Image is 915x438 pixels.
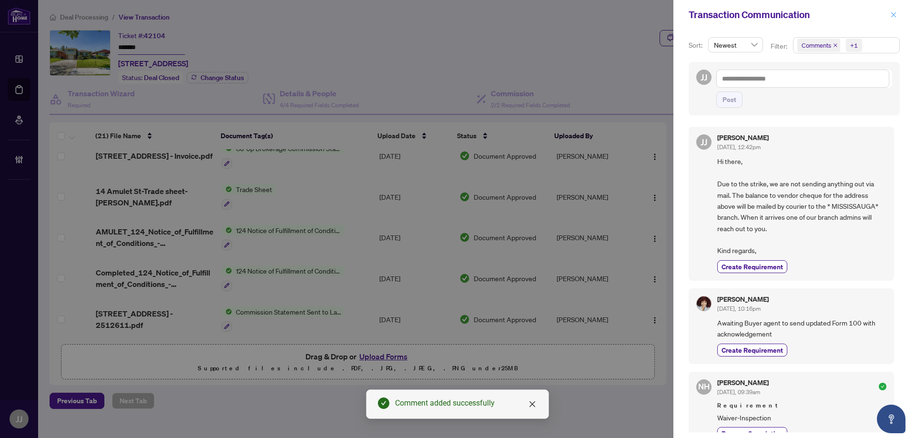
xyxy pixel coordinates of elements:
div: Transaction Communication [689,8,887,22]
div: +1 [850,41,858,50]
span: Requirement [717,401,886,410]
span: [DATE], 12:42pm [717,143,761,151]
span: NH [698,381,710,393]
span: Create Requirement [722,345,783,355]
span: close [833,43,838,48]
span: [DATE], 10:16pm [717,305,761,312]
span: Hi there, Due to the strike, we are not sending anything out via mail. The balance to vendor cheq... [717,156,886,256]
a: Close [527,399,538,409]
p: Sort: [689,40,704,51]
span: check-circle [378,397,389,409]
span: close [529,400,536,408]
h5: [PERSON_NAME] [717,296,769,303]
span: Newest [714,38,757,52]
button: Create Requirement [717,260,787,273]
h5: [PERSON_NAME] [717,134,769,141]
span: Comments [802,41,831,50]
span: close [890,11,897,18]
span: Awaiting Buyer agent to send updated Form 100 with acknowledgement [717,317,886,340]
span: JJ [701,71,707,84]
span: JJ [701,135,707,149]
div: Comment added successfully [395,397,537,409]
button: Post [716,92,742,108]
span: Waiver-Inspection [717,412,886,423]
span: Comments [797,39,840,52]
span: check-circle [879,383,886,390]
h5: [PERSON_NAME] [717,379,769,386]
button: Create Requirement [717,344,787,357]
img: Profile Icon [697,296,711,311]
p: Filter: [771,41,789,51]
span: [DATE], 09:39am [717,388,760,396]
button: Open asap [877,405,905,433]
span: Create Requirement [722,262,783,272]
